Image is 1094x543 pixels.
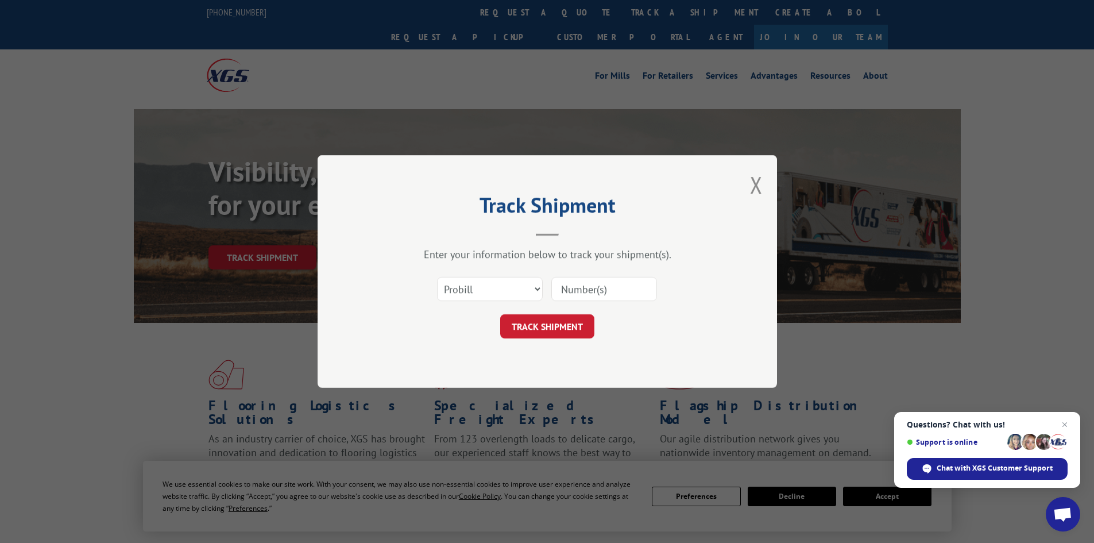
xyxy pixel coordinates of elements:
[907,458,1068,480] div: Chat with XGS Customer Support
[750,170,763,200] button: Close modal
[1046,497,1080,532] div: Open chat
[551,277,657,301] input: Number(s)
[1058,418,1072,432] span: Close chat
[375,197,720,219] h2: Track Shipment
[907,438,1003,446] span: Support is online
[907,420,1068,429] span: Questions? Chat with us!
[375,248,720,261] div: Enter your information below to track your shipment(s).
[500,314,594,338] button: TRACK SHIPMENT
[937,463,1053,473] span: Chat with XGS Customer Support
